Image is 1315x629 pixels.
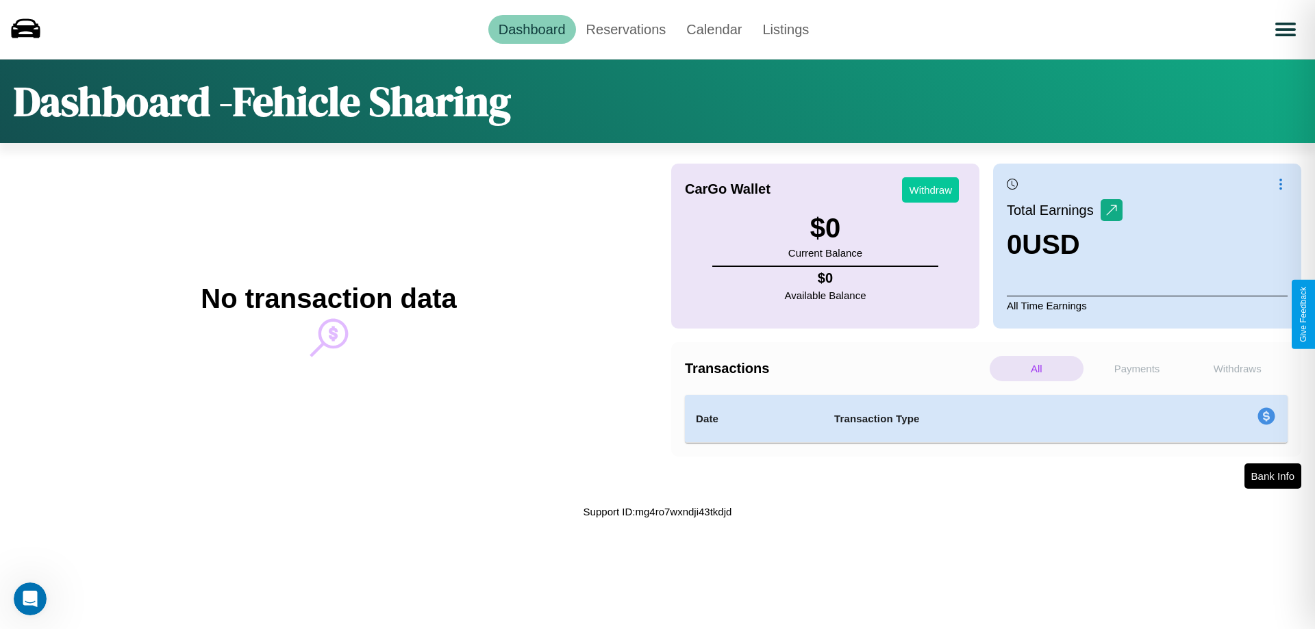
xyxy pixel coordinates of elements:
[834,411,1145,427] h4: Transaction Type
[1007,198,1101,222] p: Total Earnings
[696,411,812,427] h4: Date
[785,270,866,286] h4: $ 0
[488,15,576,44] a: Dashboard
[788,213,862,244] h3: $ 0
[1007,229,1123,260] h3: 0 USD
[685,361,986,376] h4: Transactions
[685,181,771,197] h4: CarGo Wallet
[14,582,47,615] iframe: Intercom live chat
[1190,356,1284,381] p: Withdraws
[1244,463,1301,489] button: Bank Info
[1266,10,1305,49] button: Open menu
[201,283,456,314] h2: No transaction data
[584,502,732,521] p: Support ID: mg4ro7wxndji43tkdjd
[788,244,862,262] p: Current Balance
[676,15,752,44] a: Calendar
[1299,287,1308,342] div: Give Feedback
[902,177,959,203] button: Withdraw
[685,395,1288,443] table: simple table
[1090,356,1184,381] p: Payments
[990,356,1084,381] p: All
[1007,296,1288,315] p: All Time Earnings
[785,286,866,305] p: Available Balance
[14,73,511,129] h1: Dashboard - Fehicle Sharing
[576,15,677,44] a: Reservations
[752,15,819,44] a: Listings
